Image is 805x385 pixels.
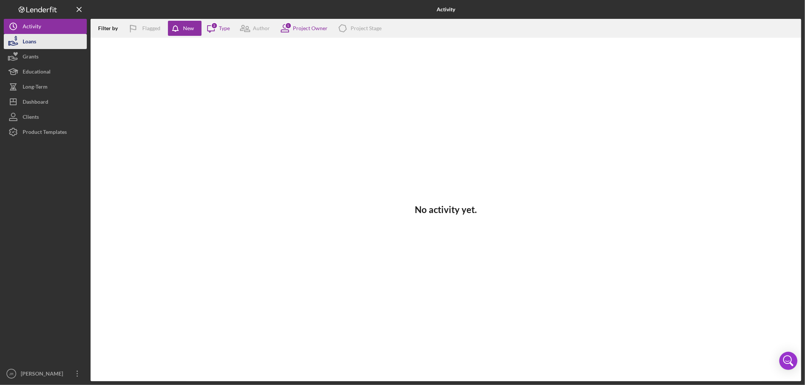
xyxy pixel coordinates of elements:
[98,25,123,31] div: Filter by
[23,94,48,111] div: Dashboard
[4,19,87,34] button: Activity
[23,19,41,36] div: Activity
[19,366,68,383] div: [PERSON_NAME]
[23,34,36,51] div: Loans
[4,94,87,109] button: Dashboard
[9,372,14,376] text: JR
[4,34,87,49] button: Loans
[4,124,87,140] button: Product Templates
[168,21,202,36] button: New
[142,21,160,36] div: Flagged
[293,25,328,31] div: Project Owner
[285,22,292,29] div: 1
[123,21,168,36] button: Flagged
[4,109,87,124] button: Clients
[23,49,38,66] div: Grants
[437,6,455,12] b: Activity
[4,64,87,79] button: Educational
[779,352,797,370] div: Open Intercom Messenger
[219,25,230,31] div: Type
[23,109,39,126] div: Clients
[4,49,87,64] button: Grants
[4,79,87,94] button: Long-Term
[211,22,218,29] div: 3
[351,25,382,31] div: Project Stage
[23,79,48,96] div: Long-Term
[183,21,194,36] div: New
[4,366,87,381] button: JR[PERSON_NAME]
[415,204,477,215] h3: No activity yet.
[253,25,270,31] div: Author
[23,64,51,81] div: Educational
[23,124,67,141] div: Product Templates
